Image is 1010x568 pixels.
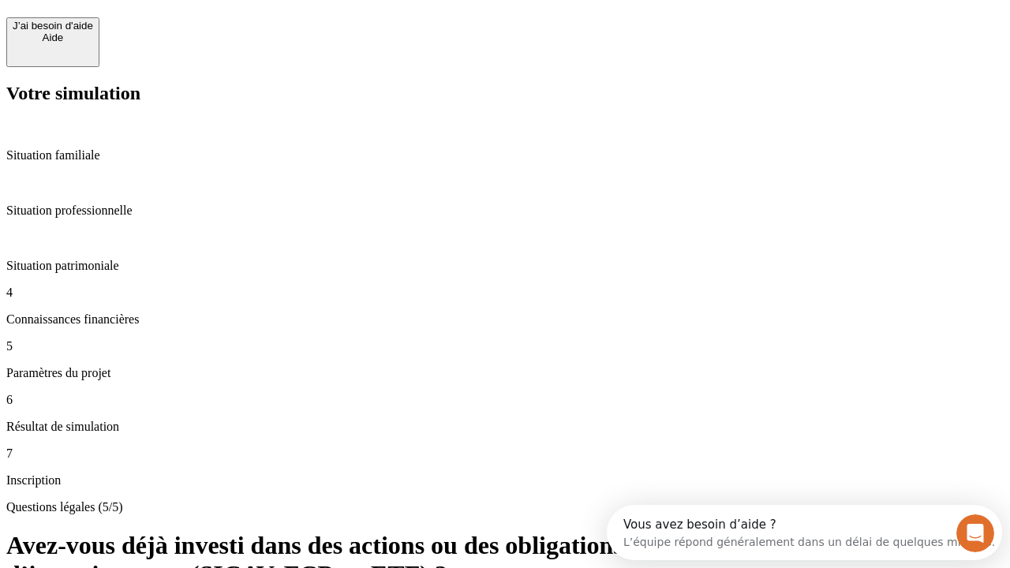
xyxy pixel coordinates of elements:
[6,312,1004,327] p: Connaissances financières
[6,259,1004,273] p: Situation patrimoniale
[6,393,1004,407] p: 6
[607,505,1002,560] iframe: Intercom live chat discovery launcher
[6,17,99,67] button: J’ai besoin d'aideAide
[6,83,1004,104] h2: Votre simulation
[6,286,1004,300] p: 4
[6,148,1004,163] p: Situation familiale
[17,26,388,43] div: L’équipe répond généralement dans un délai de quelques minutes.
[13,32,93,43] div: Aide
[17,13,388,26] div: Vous avez besoin d’aide ?
[6,500,1004,514] p: Questions légales (5/5)
[6,6,435,50] div: Ouvrir le Messenger Intercom
[13,20,93,32] div: J’ai besoin d'aide
[956,514,994,552] iframe: Intercom live chat
[6,447,1004,461] p: 7
[6,420,1004,434] p: Résultat de simulation
[6,339,1004,353] p: 5
[6,366,1004,380] p: Paramètres du projet
[6,473,1004,488] p: Inscription
[6,204,1004,218] p: Situation professionnelle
